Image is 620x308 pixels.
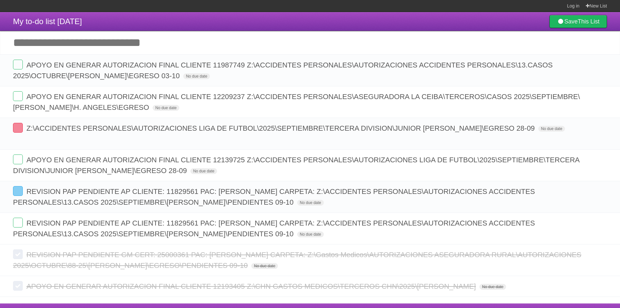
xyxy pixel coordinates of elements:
[251,263,278,269] span: No due date
[297,231,324,237] span: No due date
[153,105,179,111] span: No due date
[26,282,477,290] span: APOYO EN GENERAR AUTORIZACION FINAL CLIENTE 12193405 Z:\CHN GASTOS MEDICOS\TERCEROS CHN\2025\[PER...
[13,218,23,227] label: Done
[549,15,607,28] a: SaveThis List
[13,187,535,206] span: REVISION PAP PENDIENTE AP CLIENTE: 11829561 PAC: [PERSON_NAME] CARPETA: Z:\ACCIDENTES PERSONALES\...
[183,73,210,79] span: No due date
[13,219,535,238] span: REVISION PAP PENDIENTE AP CLIENTE: 11829561 PAC: [PERSON_NAME] CARPETA: Z:\ACCIDENTES PERSONALES\...
[13,154,23,164] label: Done
[26,124,536,132] span: Z:\ACCIDENTES PERSONALES\AUTORIZACIONES LIGA DE FUTBOL\2025\SEPTIEMBRE\TERCERA DIVISION\JUNIOR [P...
[13,93,580,111] span: APOYO EN GENERAR AUTORIZACION FINAL CLIENTE 12209237 Z:\ACCIDENTES PERSONALES\ASEGURADORA LA CEIB...
[538,126,565,132] span: No due date
[578,18,599,25] b: This List
[13,60,23,69] label: Done
[13,249,23,259] label: Done
[13,123,23,133] label: Done
[13,251,581,270] span: REVISION PAP PENDIENTE GM CERT: 25000361 PAC: [PERSON_NAME] CARPETA: Z:\Gastos Medicos\AUTORIZACI...
[479,284,506,290] span: No due date
[13,91,23,101] label: Done
[13,17,82,26] span: My to-do list [DATE]
[13,61,553,80] span: APOYO EN GENERAR AUTORIZACION FINAL CLIENTE 11987749 Z:\ACCIDENTES PERSONALES\AUTORIZACIONES ACCI...
[190,168,217,174] span: No due date
[13,156,579,175] span: APOYO EN GENERAR AUTORIZACION FINAL CLIENTE 12139725 Z:\ACCIDENTES PERSONALES\AUTORIZACIONES LIGA...
[13,281,23,291] label: Done
[297,200,324,206] span: No due date
[13,186,23,196] label: Done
